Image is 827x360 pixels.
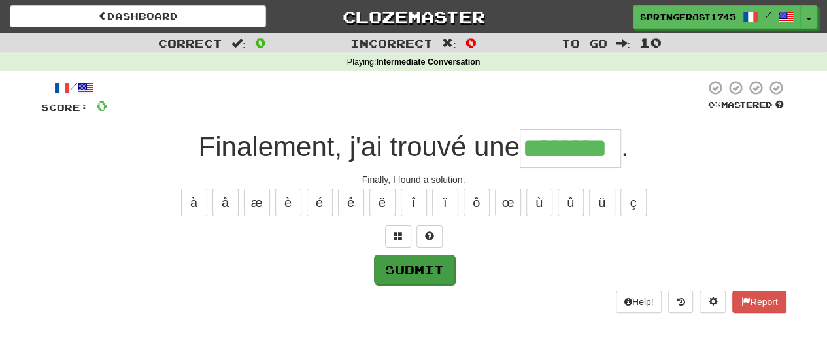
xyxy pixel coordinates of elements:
span: : [231,38,246,49]
button: à [181,189,207,216]
span: 0 [96,97,107,114]
button: Report [732,291,786,313]
div: Mastered [705,99,786,111]
button: ù [526,189,552,216]
a: SpringFrost1745 / [633,5,801,29]
button: è [275,189,301,216]
button: ô [464,189,490,216]
div: / [41,80,107,96]
span: 10 [639,35,662,50]
span: . [621,131,629,162]
button: Round history (alt+y) [668,291,693,313]
strong: Intermediate Conversation [376,57,480,67]
button: Help! [616,291,662,313]
button: ê [338,189,364,216]
button: ë [369,189,396,216]
div: Finally, I found a solution. [41,173,786,186]
button: Submit [374,255,455,285]
span: Finalement, j'ai trouvé une [199,131,520,162]
button: î [401,189,427,216]
span: 0 [255,35,266,50]
span: Correct [158,37,222,50]
button: â [212,189,239,216]
span: : [442,38,456,49]
span: : [616,38,630,49]
span: 0 [465,35,477,50]
a: Clozemaster [286,5,542,28]
button: Switch sentence to multiple choice alt+p [385,225,411,248]
button: Single letter hint - you only get 1 per sentence and score half the points! alt+h [416,225,443,248]
button: û [558,189,584,216]
a: Dashboard [10,5,266,27]
span: Score: [41,102,88,113]
span: SpringFrost1745 [640,11,736,23]
span: To go [561,37,607,50]
button: ç [620,189,647,216]
button: ü [589,189,615,216]
button: é [307,189,333,216]
span: / [765,10,771,20]
span: Incorrect [350,37,433,50]
button: æ [244,189,270,216]
button: ï [432,189,458,216]
span: 0 % [708,99,721,110]
button: œ [495,189,521,216]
